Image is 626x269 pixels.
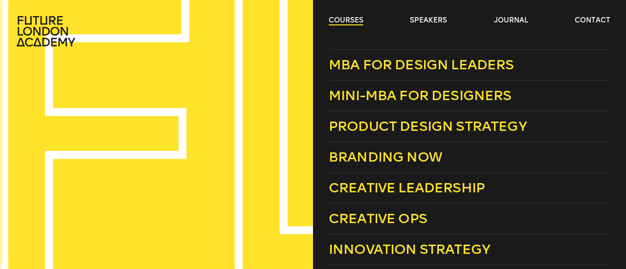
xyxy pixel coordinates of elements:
span: Innovation Strategy [329,241,490,257]
a: contact [575,16,610,25]
span: Mini-MBA for Designers [329,87,512,103]
a: courses [329,16,363,25]
a: Mini-MBA for Designers [329,81,610,111]
a: Creative Ops [329,204,610,234]
span: MBA for Design Leaders [329,57,514,73]
a: MBA for Design Leaders [329,49,610,81]
a: Product Design Strategy [329,111,610,142]
a: journal [494,16,528,25]
a: Creative Leadership [329,173,610,204]
span: Branding Now [329,149,442,165]
a: Innovation Strategy [329,234,610,265]
a: speakers [410,16,447,25]
span: Creative Ops [329,210,427,227]
span: Product Design Strategy [329,118,527,134]
a: Branding Now [329,142,610,173]
span: Creative Leadership [329,180,485,196]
